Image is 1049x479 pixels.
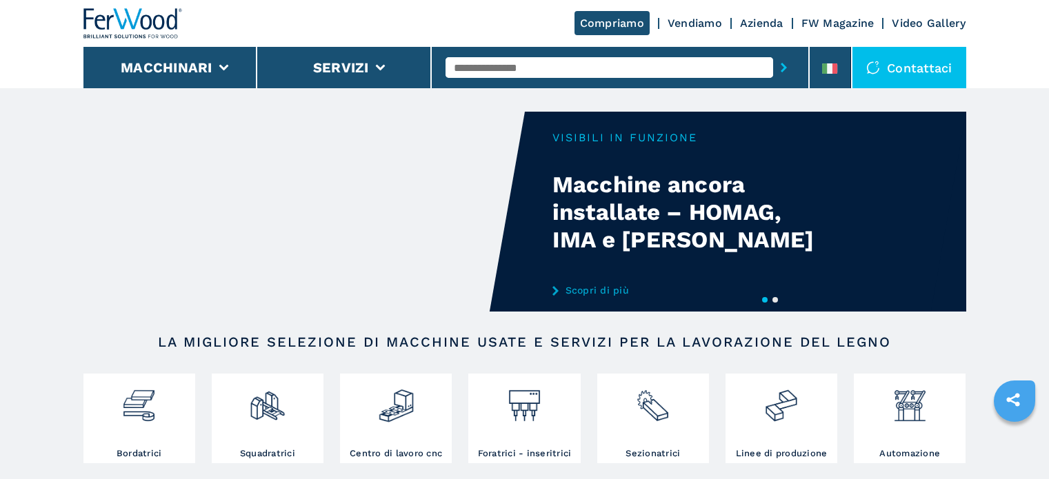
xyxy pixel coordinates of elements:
[763,377,799,424] img: linee_di_produzione_2.png
[762,297,768,303] button: 1
[83,8,183,39] img: Ferwood
[854,374,966,463] a: Automazione
[340,374,452,463] a: Centro di lavoro cnc
[552,285,823,296] a: Scopri di più
[740,17,783,30] a: Azienda
[736,447,828,460] h3: Linee di produzione
[892,377,928,424] img: automazione.png
[121,377,157,424] img: bordatrici_1.png
[117,447,162,460] h3: Bordatrici
[772,297,778,303] button: 2
[378,377,414,424] img: centro_di_lavoro_cnc_2.png
[506,377,543,424] img: foratrici_inseritrici_2.png
[892,17,966,30] a: Video Gallery
[240,447,295,460] h3: Squadratrici
[313,59,369,76] button: Servizi
[575,11,650,35] a: Compriamo
[121,59,212,76] button: Macchinari
[83,374,195,463] a: Bordatrici
[879,447,940,460] h3: Automazione
[468,374,580,463] a: Foratrici - inseritrici
[597,374,709,463] a: Sezionatrici
[726,374,837,463] a: Linee di produzione
[249,377,286,424] img: squadratrici_2.png
[773,52,795,83] button: submit-button
[350,447,442,460] h3: Centro di lavoro cnc
[635,377,671,424] img: sezionatrici_2.png
[83,112,525,312] video: Your browser does not support the video tag.
[668,17,722,30] a: Vendiamo
[990,417,1039,469] iframe: Chat
[801,17,875,30] a: FW Magazine
[996,383,1030,417] a: sharethis
[866,61,880,74] img: Contattaci
[626,447,680,460] h3: Sezionatrici
[478,447,572,460] h3: Foratrici - inseritrici
[128,334,922,350] h2: LA MIGLIORE SELEZIONE DI MACCHINE USATE E SERVIZI PER LA LAVORAZIONE DEL LEGNO
[852,47,966,88] div: Contattaci
[212,374,323,463] a: Squadratrici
